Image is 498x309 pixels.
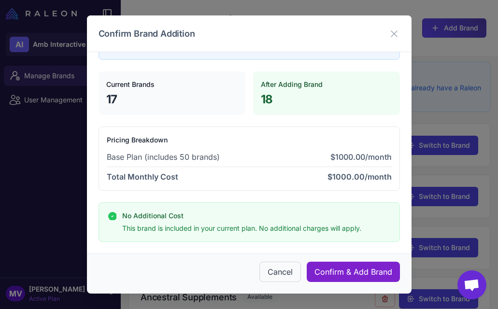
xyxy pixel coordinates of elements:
[307,262,400,282] button: Confirm & Add Brand
[106,79,238,90] h4: Current Brands
[261,79,392,90] h4: After Adding Brand
[261,92,392,107] p: 18
[107,171,178,183] span: Total Monthly Cost
[107,151,220,163] span: Base Plan (includes 50 brands)
[457,270,486,299] div: Open chat
[330,152,392,162] span: $1000.00/month
[122,211,361,221] h4: No Additional Cost
[99,27,195,40] h3: Confirm Brand Addition
[259,262,301,282] button: Cancel
[107,135,392,145] h4: Pricing Breakdown
[106,92,238,107] p: 17
[122,223,361,234] p: This brand is included in your current plan. No additional charges will apply.
[327,172,392,182] span: $1000.00/month
[314,266,392,278] span: Confirm & Add Brand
